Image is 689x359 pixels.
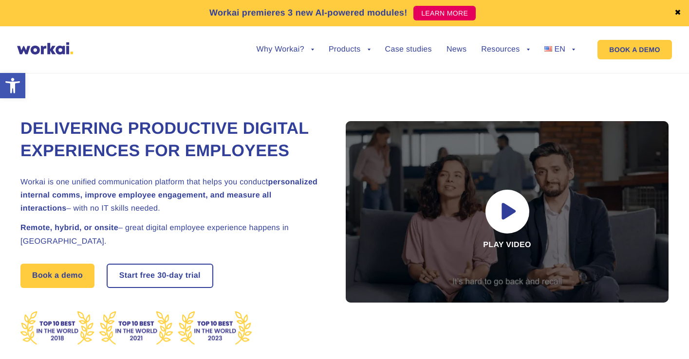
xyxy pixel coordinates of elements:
[447,46,466,54] a: News
[20,118,322,162] h1: Delivering Productive Digital Experiences for Employees
[20,176,322,215] h2: Workai is one unified communication platform that helps you conduct – with no IT skills needed.
[20,264,94,288] a: Book a demo
[413,6,476,20] a: LEARN MORE
[481,46,529,54] a: Resources
[257,46,314,54] a: Why Workai?
[554,45,565,54] span: EN
[346,121,669,303] div: Play video
[157,272,183,280] i: 30-day
[329,46,371,54] a: Products
[674,9,681,17] a: ✖
[597,40,671,59] a: BOOK A DEMO
[20,221,322,248] h2: – great digital employee experience happens in [GEOGRAPHIC_DATA].
[385,46,432,54] a: Case studies
[20,178,317,213] strong: personalized internal comms, improve employee engagement, and measure all interactions
[108,265,212,287] a: Start free30-daytrial
[20,224,118,232] strong: Remote, hybrid, or onsite
[209,6,408,19] p: Workai premieres 3 new AI-powered modules!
